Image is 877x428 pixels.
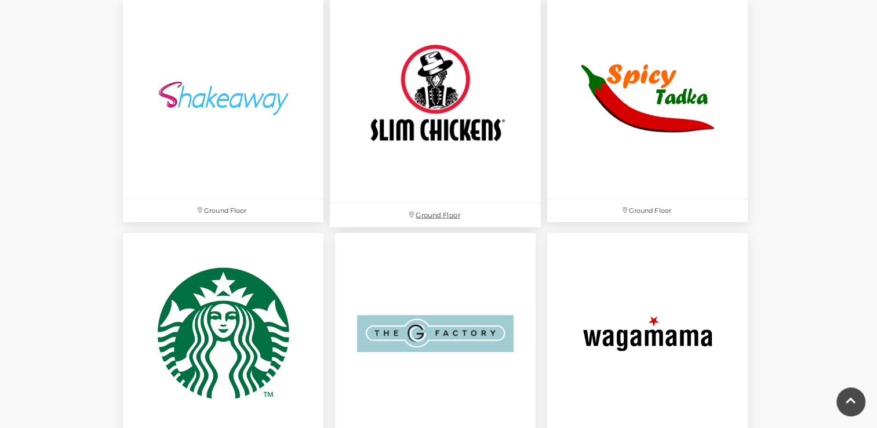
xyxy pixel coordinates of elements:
p: Ground Floor [547,200,748,222]
p: Ground Floor [123,200,323,222]
p: Ground Floor [330,204,541,227]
